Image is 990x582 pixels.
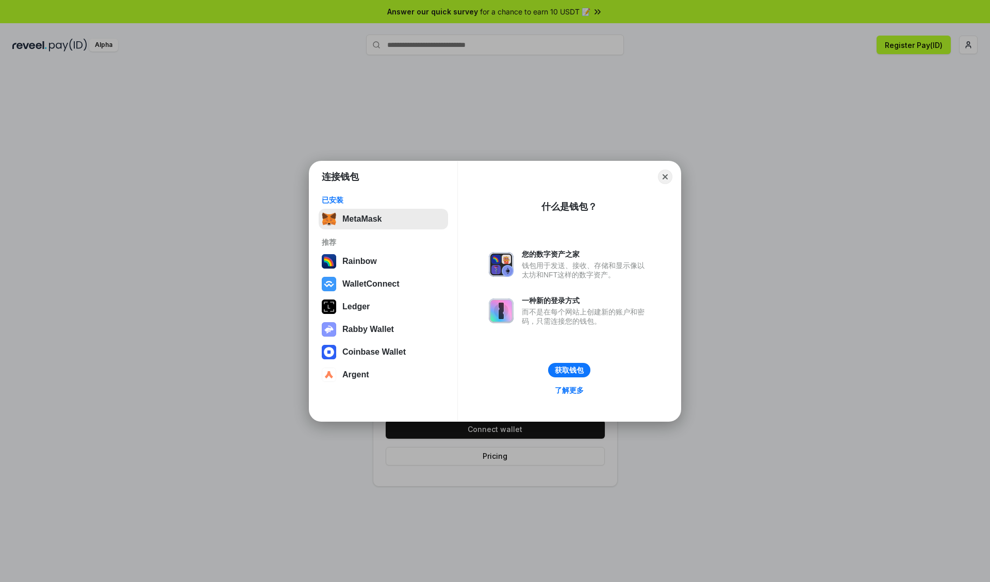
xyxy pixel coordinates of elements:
[342,325,394,334] div: Rabby Wallet
[322,254,336,269] img: svg+xml,%3Csvg%20width%3D%22120%22%20height%3D%22120%22%20viewBox%3D%220%200%20120%20120%22%20fil...
[522,296,650,305] div: 一种新的登录方式
[319,251,448,272] button: Rainbow
[342,302,370,311] div: Ledger
[522,261,650,279] div: 钱包用于发送、接收、存储和显示像以太坊和NFT这样的数字资产。
[555,386,584,395] div: 了解更多
[489,252,514,277] img: svg+xml,%3Csvg%20xmlns%3D%22http%3A%2F%2Fwww.w3.org%2F2000%2Fsvg%22%20fill%3D%22none%22%20viewBox...
[541,201,597,213] div: 什么是钱包？
[322,277,336,291] img: svg+xml,%3Csvg%20width%3D%2228%22%20height%3D%2228%22%20viewBox%3D%220%200%2028%2028%22%20fill%3D...
[342,347,406,357] div: Coinbase Wallet
[322,368,336,382] img: svg+xml,%3Csvg%20width%3D%2228%22%20height%3D%2228%22%20viewBox%3D%220%200%2028%2028%22%20fill%3D...
[322,322,336,337] img: svg+xml,%3Csvg%20xmlns%3D%22http%3A%2F%2Fwww.w3.org%2F2000%2Fsvg%22%20fill%3D%22none%22%20viewBox...
[548,363,590,377] button: 获取钱包
[522,250,650,259] div: 您的数字资产之家
[319,209,448,229] button: MetaMask
[342,257,377,266] div: Rainbow
[322,195,445,205] div: 已安装
[522,307,650,326] div: 而不是在每个网站上创建新的账户和密码，只需连接您的钱包。
[342,214,382,224] div: MetaMask
[342,370,369,379] div: Argent
[342,279,400,289] div: WalletConnect
[549,384,590,397] a: 了解更多
[658,170,672,184] button: Close
[322,171,359,183] h1: 连接钱包
[319,296,448,317] button: Ledger
[322,345,336,359] img: svg+xml,%3Csvg%20width%3D%2228%22%20height%3D%2228%22%20viewBox%3D%220%200%2028%2028%22%20fill%3D...
[322,300,336,314] img: svg+xml,%3Csvg%20xmlns%3D%22http%3A%2F%2Fwww.w3.org%2F2000%2Fsvg%22%20width%3D%2228%22%20height%3...
[322,212,336,226] img: svg+xml,%3Csvg%20fill%3D%22none%22%20height%3D%2233%22%20viewBox%3D%220%200%2035%2033%22%20width%...
[322,238,445,247] div: 推荐
[555,365,584,375] div: 获取钱包
[489,298,514,323] img: svg+xml,%3Csvg%20xmlns%3D%22http%3A%2F%2Fwww.w3.org%2F2000%2Fsvg%22%20fill%3D%22none%22%20viewBox...
[319,274,448,294] button: WalletConnect
[319,364,448,385] button: Argent
[319,342,448,362] button: Coinbase Wallet
[319,319,448,340] button: Rabby Wallet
